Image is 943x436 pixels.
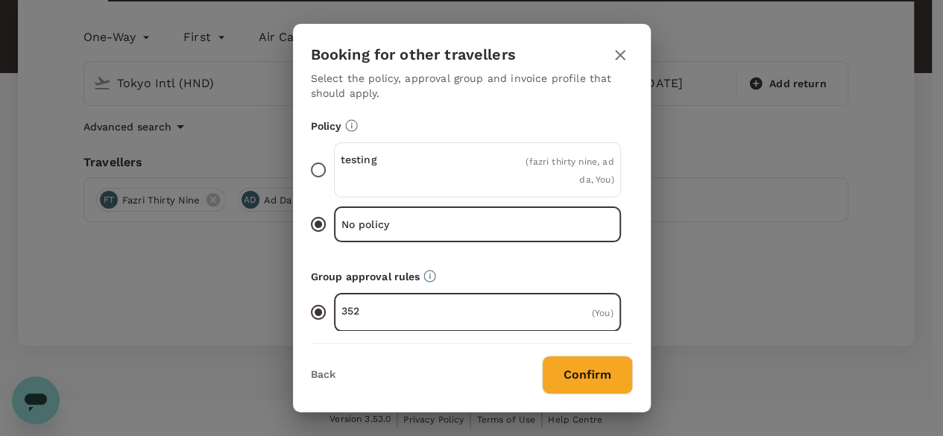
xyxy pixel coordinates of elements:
p: testing [341,152,478,167]
button: Confirm [542,356,633,394]
h3: Booking for other travellers [311,46,516,63]
p: Group approval rules [311,269,633,284]
button: Back [311,369,335,381]
p: No policy [341,217,478,232]
p: Policy [311,119,633,133]
svg: Booking restrictions are based on the selected travel policy. [345,119,358,132]
span: ( fazri thirty nine, ad da, You ) [526,157,614,185]
p: 352 [341,303,478,318]
svg: Default approvers or custom approval rules (if available) are based on the user group. [423,270,436,282]
p: Select the policy, approval group and invoice profile that should apply. [311,71,633,101]
span: ( You ) [592,308,614,318]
